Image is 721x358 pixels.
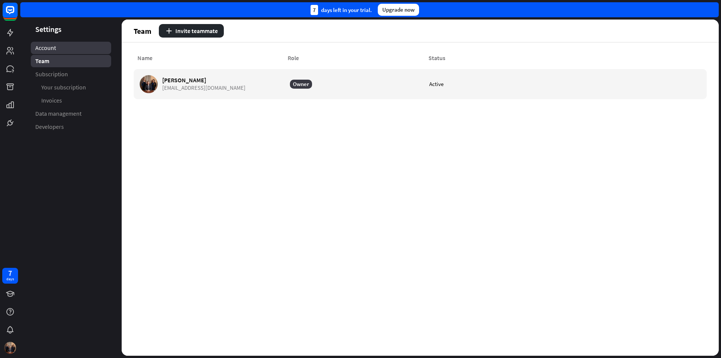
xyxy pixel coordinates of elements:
[284,54,425,62] div: Role
[20,24,122,34] header: Settings
[31,68,111,80] a: Subscription
[122,20,719,42] header: Team
[378,4,419,16] div: Upgrade now
[31,42,111,54] a: Account
[6,276,14,282] div: days
[8,270,12,276] div: 7
[162,85,246,91] span: [EMAIL_ADDRESS][DOMAIN_NAME]
[6,3,29,26] button: Open LiveChat chat widget
[290,80,312,89] div: Owner
[31,121,111,133] a: Developers
[35,123,64,131] span: Developers
[35,70,68,78] span: Subscription
[311,5,372,15] div: days left in your trial.
[31,81,111,94] a: Your subscription
[429,81,443,88] div: Active
[31,94,111,107] a: Invoices
[41,97,62,104] span: Invoices
[35,44,56,52] span: Account
[311,5,318,15] div: 7
[162,77,246,84] span: [PERSON_NAME]
[134,54,284,62] div: Name
[31,107,111,120] a: Data management
[2,268,18,284] a: 7 days
[41,83,86,91] span: Your subscription
[35,110,81,118] span: Data management
[425,54,566,62] div: Status
[35,57,49,65] span: Team
[159,24,224,38] button: Invite teammate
